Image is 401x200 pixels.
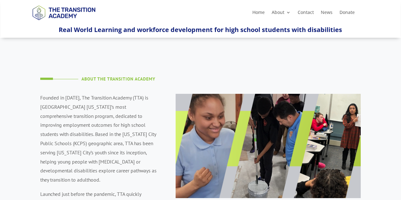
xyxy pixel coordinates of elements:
a: Logo-Noticias [29,19,98,25]
a: Contact [298,10,314,17]
img: About Page Image [176,94,361,198]
img: TTA Brand_TTA Primary Logo_Horizontal_Light BG [29,1,98,24]
a: Donate [340,10,355,17]
a: Home [252,10,265,17]
h4: About The Transition Academy [81,77,158,84]
a: News [321,10,333,17]
span: Real World Learning and workforce development for high school students with disabilities [59,25,342,34]
span: Founded in [DATE], The Transition Academy (TTA) is [GEOGRAPHIC_DATA] [US_STATE]’s most comprehens... [40,94,157,183]
a: About [272,10,291,17]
